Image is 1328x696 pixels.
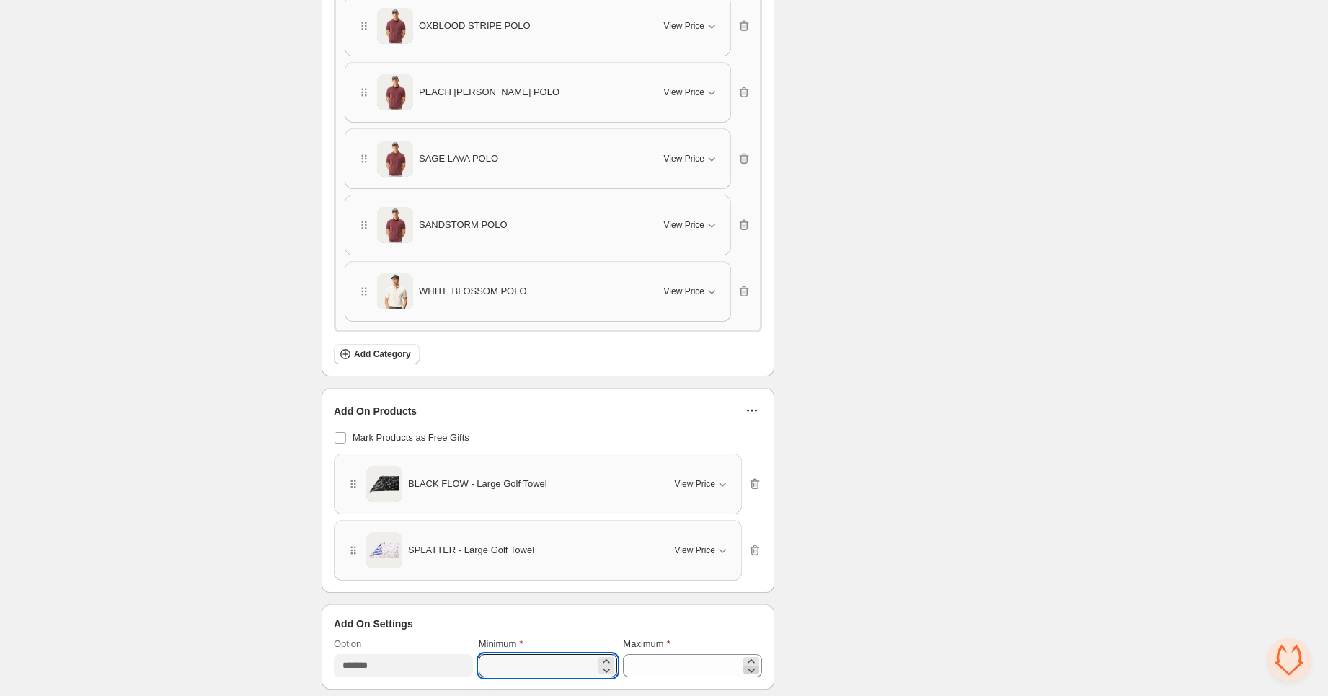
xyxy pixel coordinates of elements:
[655,14,727,38] button: View Price
[419,85,559,100] span: PEACH [PERSON_NAME] POLO
[655,147,727,170] button: View Price
[377,136,413,182] img: SAGE LAVA POLO
[664,20,704,32] span: View Price
[664,87,704,98] span: View Price
[664,219,704,231] span: View Price
[377,4,413,49] img: OXBLOOD STRIPE POLO
[419,284,527,299] span: WHITE BLOSSOM POLO
[377,70,413,115] img: PEACH FLECK POLO
[377,203,413,248] img: SANDSTORM POLO
[366,528,402,573] img: SPLATTER - Large Golf Towel
[366,462,402,507] img: BLACK FLOW - Large Golf Towel
[675,478,715,490] span: View Price
[666,472,738,495] button: View Price
[334,404,417,418] span: Add On Products
[655,280,727,303] button: View Price
[334,617,413,631] span: Add On Settings
[334,637,361,651] label: Option
[354,348,411,360] span: Add Category
[419,218,508,232] span: SANDSTORM POLO
[655,213,727,237] button: View Price
[353,432,469,443] span: Mark Products as Free Gifts
[408,477,547,491] span: BLACK FLOW - Large Golf Towel
[675,545,715,556] span: View Price
[419,19,531,33] span: OXBLOOD STRIPE POLO
[664,286,704,297] span: View Price
[623,637,670,651] label: Maximum
[408,543,534,558] span: SPLATTER - Large Golf Towel
[664,153,704,164] span: View Price
[377,269,413,314] img: WHITE BLOSSOM POLO
[655,81,727,104] button: View Price
[334,344,420,364] button: Add Category
[666,539,738,562] button: View Price
[479,637,523,651] label: Minimum
[419,151,498,166] span: SAGE LAVA POLO
[1267,638,1311,682] a: Open chat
